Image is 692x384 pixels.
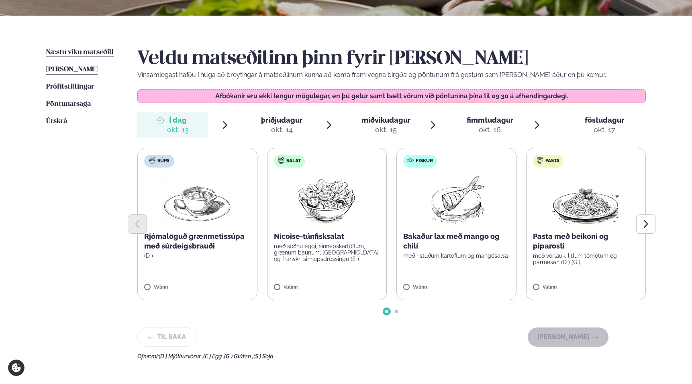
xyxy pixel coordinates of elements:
[159,353,203,360] span: (D ) Mjólkurvörur ,
[8,360,24,376] a: Cookie settings
[278,157,284,164] img: salad.svg
[395,310,398,313] span: Go to slide 2
[167,125,189,135] div: okt. 13
[46,49,114,56] span: Næstu viku matseðill
[203,353,224,360] span: (E ) Egg ,
[46,117,67,126] a: Útskrá
[537,157,543,164] img: pasta.svg
[144,232,251,251] p: Rjómalöguð grænmetissúpa með súrdeigsbrauði
[137,48,646,70] h2: Veldu matseðilinn þinn fyrir [PERSON_NAME]
[46,118,67,125] span: Útskrá
[407,157,414,164] img: fish.svg
[162,174,233,225] img: Soup.png
[46,82,94,92] a: Prófílstillingar
[261,125,302,135] div: okt. 14
[403,253,510,259] p: með ristuðum kartöflum og mangósalsa
[137,70,646,80] p: Vinsamlegast hafðu í huga að breytingar á matseðlinum kunna að koma fram vegna birgða og pöntunum...
[167,115,189,125] span: Í dag
[46,66,98,73] span: [PERSON_NAME]
[137,327,196,347] button: Til baka
[274,232,380,241] p: Nicoise-túnfisksalat
[467,125,513,135] div: okt. 16
[46,65,98,75] a: [PERSON_NAME]
[636,214,655,234] button: Next slide
[274,243,380,262] p: með soðnu eggi, sinnepskartöflum, grænum baunum, [GEOGRAPHIC_DATA] og franskri sinnepsdressingu (E )
[416,158,433,164] span: Fiskur
[403,232,510,251] p: Bakaður lax með mango og chilí
[291,174,362,225] img: Salad.png
[385,310,388,313] span: Go to slide 1
[533,232,639,251] p: Pasta með beikoni og piparosti
[286,158,301,164] span: Salat
[361,116,410,124] span: miðvikudagur
[137,353,646,360] div: Ofnæmi:
[224,353,253,360] span: (G ) Glúten ,
[585,116,624,124] span: föstudagur
[545,158,559,164] span: Pasta
[421,174,492,225] img: Fish.png
[467,116,513,124] span: fimmtudagur
[528,327,608,347] button: [PERSON_NAME]
[253,353,274,360] span: (S ) Soja
[157,158,169,164] span: Súpa
[46,101,91,107] span: Pöntunarsaga
[146,93,638,99] p: Afbókanir eru ekki lengur mögulegar, en þú getur samt bætt vörum við pöntunina þína til 09:30 á a...
[533,253,639,265] p: með vorlauk, litlum tómötum og parmesan (D ) (G )
[128,214,147,234] button: Previous slide
[551,174,621,225] img: Spagetti.png
[585,125,624,135] div: okt. 17
[149,157,155,164] img: soup.svg
[46,99,91,109] a: Pöntunarsaga
[361,125,410,135] div: okt. 15
[261,116,302,124] span: þriðjudagur
[144,253,251,259] p: (D )
[46,48,114,57] a: Næstu viku matseðill
[46,83,94,90] span: Prófílstillingar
